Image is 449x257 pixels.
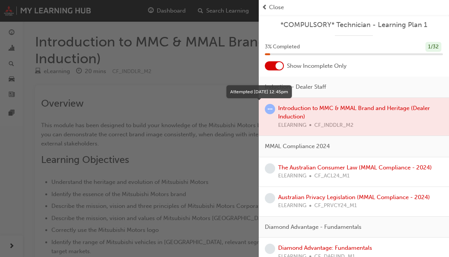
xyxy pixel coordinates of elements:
span: prev-icon [262,3,267,12]
span: 3 % Completed [265,43,300,51]
span: learningRecordVerb_NONE-icon [265,193,275,203]
div: 1 / 32 [425,42,441,52]
span: CF_PRVCY24_M1 [314,201,357,210]
span: Close [269,3,284,12]
span: Show Incomplete Only [287,62,347,70]
a: Diamond Advantage: Fundamentals [278,244,372,251]
span: learningRecordVerb_ATTEMPT-icon [265,104,275,114]
a: *COMPULSORY* Technician - Learning Plan 1 [265,21,443,29]
div: Attempted [DATE] 12:45pm [230,88,288,95]
button: prev-iconClose [262,3,446,12]
a: The Australian Consumer Law (MMAL Compliance - 2024) [278,164,432,171]
span: Diamond Advantage - Fundamentals [265,223,361,231]
span: Induction - Dealer Staff [265,83,326,91]
a: Australian Privacy Legislation (MMAL Compliance - 2024) [278,194,430,201]
span: ELEARNING [278,172,306,180]
span: MMAL Compliance 2024 [265,142,330,151]
span: learningRecordVerb_NONE-icon [265,163,275,174]
span: CF_ACL24_M1 [314,172,350,180]
span: learningRecordVerb_NONE-icon [265,244,275,254]
span: ELEARNING [278,201,306,210]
